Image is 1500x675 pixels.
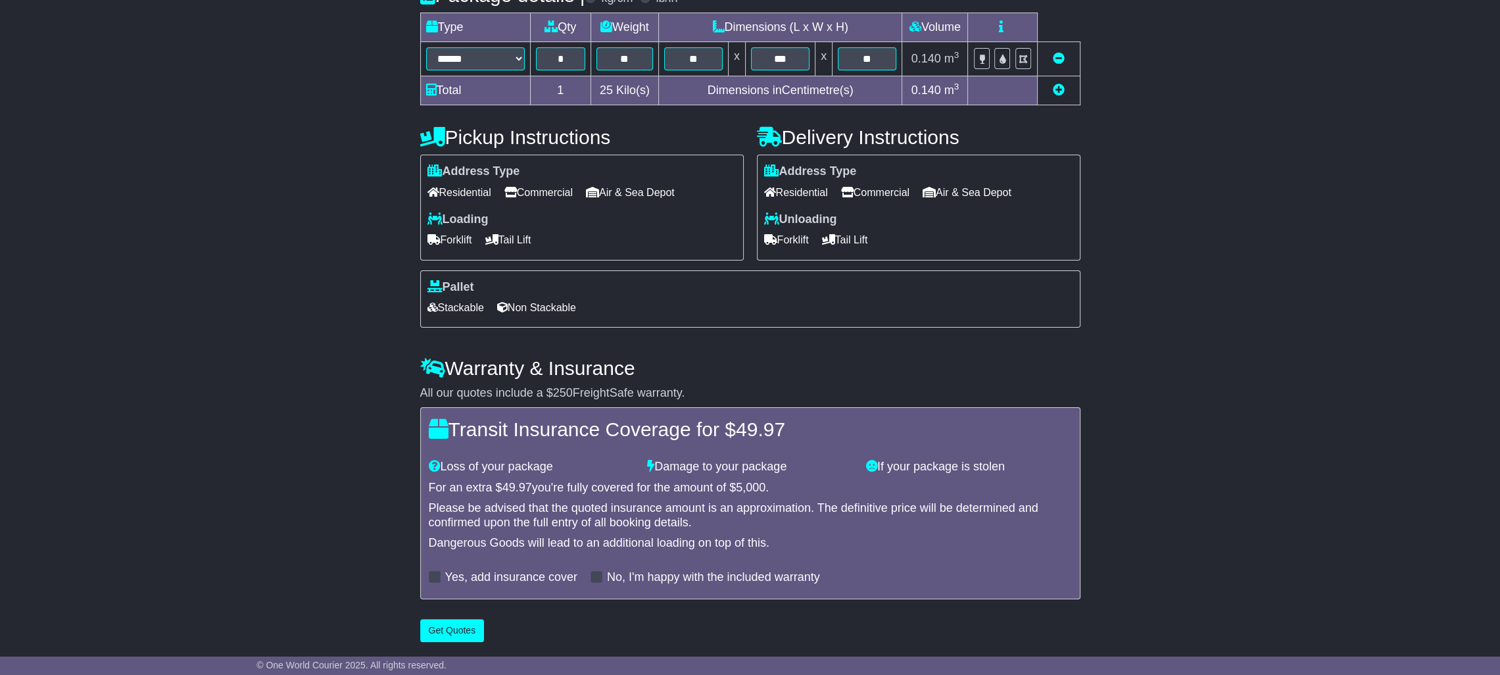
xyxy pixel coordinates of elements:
[607,570,820,585] label: No, I'm happy with the included warranty
[902,13,968,42] td: Volume
[427,164,520,179] label: Address Type
[954,82,959,91] sup: 3
[859,460,1078,474] div: If your package is stolen
[420,13,530,42] td: Type
[764,182,828,203] span: Residential
[530,13,591,42] td: Qty
[764,164,857,179] label: Address Type
[420,619,485,642] button: Get Quotes
[641,460,859,474] div: Damage to your package
[954,50,959,60] sup: 3
[530,76,591,105] td: 1
[427,280,474,295] label: Pallet
[586,182,675,203] span: Air & Sea Depot
[427,182,491,203] span: Residential
[764,230,809,250] span: Forklift
[420,76,530,105] td: Total
[427,213,489,227] label: Loading
[429,418,1072,440] h4: Transit Insurance Coverage for $
[591,13,659,42] td: Weight
[429,501,1072,530] div: Please be advised that the quoted insurance amount is an approximation. The definitive price will...
[815,42,833,76] td: x
[256,660,447,670] span: © One World Courier 2025. All rights reserved.
[923,182,1011,203] span: Air & Sea Depot
[591,76,659,105] td: Kilo(s)
[1053,84,1065,97] a: Add new item
[600,84,613,97] span: 25
[497,297,576,318] span: Non Stackable
[553,386,573,399] span: 250
[944,84,959,97] span: m
[944,52,959,65] span: m
[911,52,941,65] span: 0.140
[422,460,641,474] div: Loss of your package
[736,418,785,440] span: 49.97
[427,230,472,250] span: Forklift
[429,481,1072,495] div: For an extra $ you're fully covered for the amount of $ .
[1053,52,1065,65] a: Remove this item
[764,213,837,227] label: Unloading
[736,481,765,494] span: 5,000
[427,297,484,318] span: Stackable
[429,536,1072,551] div: Dangerous Goods will lead to an additional loading on top of this.
[420,386,1080,401] div: All our quotes include a $ FreightSafe warranty.
[420,357,1080,379] h4: Warranty & Insurance
[420,126,744,148] h4: Pickup Instructions
[911,84,941,97] span: 0.140
[822,230,868,250] span: Tail Lift
[757,126,1080,148] h4: Delivery Instructions
[728,42,745,76] td: x
[504,182,573,203] span: Commercial
[841,182,909,203] span: Commercial
[502,481,532,494] span: 49.97
[445,570,577,585] label: Yes, add insurance cover
[485,230,531,250] span: Tail Lift
[658,76,902,105] td: Dimensions in Centimetre(s)
[658,13,902,42] td: Dimensions (L x W x H)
